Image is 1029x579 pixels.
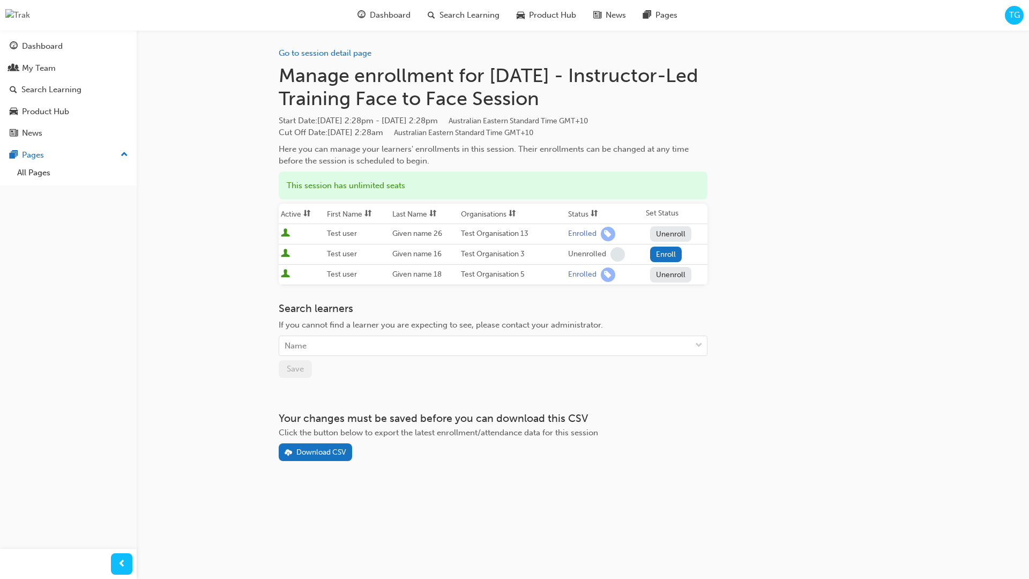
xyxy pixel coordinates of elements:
[643,9,651,22] span: pages-icon
[4,123,132,143] a: News
[279,128,533,137] span: Cut Off Date : [DATE] 2:28am
[279,360,312,378] button: Save
[22,127,42,139] div: News
[585,4,635,26] a: news-iconNews
[392,249,442,258] span: Given name 16
[461,269,564,281] div: Test Organisation 5
[1009,9,1020,21] span: TG
[650,226,692,242] button: Unenroll
[22,149,44,161] div: Pages
[4,145,132,165] button: Pages
[650,247,682,262] button: Enroll
[279,115,707,127] span: Start Date :
[429,210,437,219] span: sorting-icon
[287,364,304,374] span: Save
[593,9,601,22] span: news-icon
[644,204,707,224] th: Set Status
[281,269,290,280] span: User is active
[508,4,585,26] a: car-iconProduct Hub
[13,165,132,181] a: All Pages
[517,9,525,22] span: car-icon
[439,9,499,21] span: Search Learning
[10,129,18,138] span: news-icon
[279,48,371,58] a: Go to session detail page
[4,102,132,122] a: Product Hub
[303,210,311,219] span: sorting-icon
[568,249,606,259] div: Unenrolled
[419,4,508,26] a: search-iconSearch Learning
[279,320,603,330] span: If you cannot find a learner you are expecting to see, please contact your administrator.
[121,148,128,162] span: up-icon
[10,85,17,95] span: search-icon
[327,270,357,279] span: Test user
[370,9,411,21] span: Dashboard
[4,80,132,100] a: Search Learning
[591,210,598,219] span: sorting-icon
[568,270,596,280] div: Enrolled
[317,116,588,125] span: [DATE] 2:28pm - [DATE] 2:28pm
[10,151,18,160] span: pages-icon
[279,428,598,437] span: Click the button below to export the latest enrollment/attendance data for this session
[566,204,644,224] th: Toggle SortBy
[10,42,18,51] span: guage-icon
[21,84,81,96] div: Search Learning
[392,270,442,279] span: Given name 18
[285,449,292,458] span: download-icon
[10,64,18,73] span: people-icon
[461,228,564,240] div: Test Organisation 13
[325,204,390,224] th: Toggle SortBy
[394,128,533,137] span: Australian Eastern Standard Time GMT+10
[606,9,626,21] span: News
[349,4,419,26] a: guage-iconDashboard
[279,443,353,461] button: Download CSV
[296,448,346,457] div: Download CSV
[4,36,132,56] a: Dashboard
[4,58,132,78] a: My Team
[279,172,707,200] div: This session has unlimited seats
[281,249,290,259] span: User is active
[279,412,707,425] h3: Your changes must be saved before you can download this CSV
[461,248,564,261] div: Test Organisation 3
[327,249,357,258] span: Test user
[327,229,357,238] span: Test user
[279,143,707,167] div: Here you can manage your learners' enrollments in this session. Their enrollments can be changed ...
[390,204,459,224] th: Toggle SortBy
[22,40,63,53] div: Dashboard
[281,228,290,239] span: User is active
[285,340,307,352] div: Name
[568,229,596,239] div: Enrolled
[392,229,442,238] span: Given name 26
[364,210,372,219] span: sorting-icon
[529,9,576,21] span: Product Hub
[22,62,56,75] div: My Team
[695,339,703,353] span: down-icon
[1005,6,1024,25] button: TG
[509,210,516,219] span: sorting-icon
[10,107,18,117] span: car-icon
[279,64,707,110] h1: Manage enrollment for [DATE] - Instructor-Led Training Face to Face Session
[279,302,707,315] h3: Search learners
[601,227,615,241] span: learningRecordVerb_ENROLL-icon
[655,9,677,21] span: Pages
[279,204,325,224] th: Toggle SortBy
[650,267,692,283] button: Unenroll
[610,247,625,262] span: learningRecordVerb_NONE-icon
[118,558,126,571] span: prev-icon
[4,34,132,145] button: DashboardMy TeamSearch LearningProduct HubNews
[428,9,435,22] span: search-icon
[459,204,566,224] th: Toggle SortBy
[5,9,30,21] img: Trak
[635,4,686,26] a: pages-iconPages
[449,116,588,125] span: Australian Eastern Standard Time GMT+10
[601,268,615,282] span: learningRecordVerb_ENROLL-icon
[357,9,366,22] span: guage-icon
[22,106,69,118] div: Product Hub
